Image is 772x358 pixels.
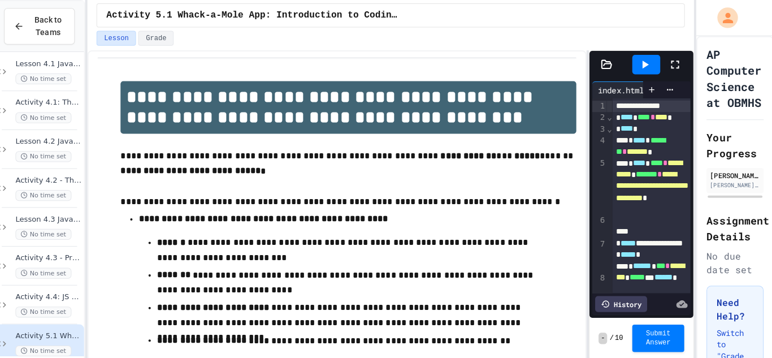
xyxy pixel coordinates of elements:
h1: AP Computer Science at OBMHS [705,46,762,109]
h3: Need Help? [715,292,752,320]
span: No time set [21,342,77,352]
span: Activity 5.1 Whack-a-Mole App: Introduction to Coding a Complete Create Performance Task [21,327,87,337]
span: Back to Teams [37,14,71,38]
span: No time set [21,72,77,83]
span: No time set [21,226,77,237]
span: No time set [21,149,77,160]
div: [PERSON_NAME][EMAIL_ADDRESS][PERSON_NAME][DOMAIN_NAME] [709,179,758,188]
span: Activity 4.1: Theater Admission App [21,97,87,106]
h2: Assignment Details [705,210,762,242]
span: No time set [21,265,77,275]
span: No time set [21,303,77,314]
button: Back to Teams [10,8,80,44]
div: No due date set [705,247,762,274]
span: Lesson 4.3 JavaScript Errors [21,212,87,222]
span: Lesson 4.2 JavaScript Loops (Iteration) [21,135,87,145]
span: Activity 4.2 - Thermostat App Create Variables and Conditionals [21,174,87,183]
button: Grade [143,31,178,45]
span: Activity 4.4: JS Animation Coding Practice [21,289,87,299]
div: [PERSON_NAME] [709,169,758,179]
button: Lesson [102,31,141,45]
span: No time set [21,111,77,122]
span: Lesson 4.1 JavaScript Conditional Statements [21,58,87,68]
h2: Your Progress [705,128,762,159]
span: Activity 4.3 - Practice: Kitty App [21,251,87,260]
span: No time set [21,188,77,199]
div: My Account [704,5,739,31]
span: Activity 5.1 Whack-a-Mole App: Introduction to Coding a Complete Create Performance Task [111,8,401,22]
